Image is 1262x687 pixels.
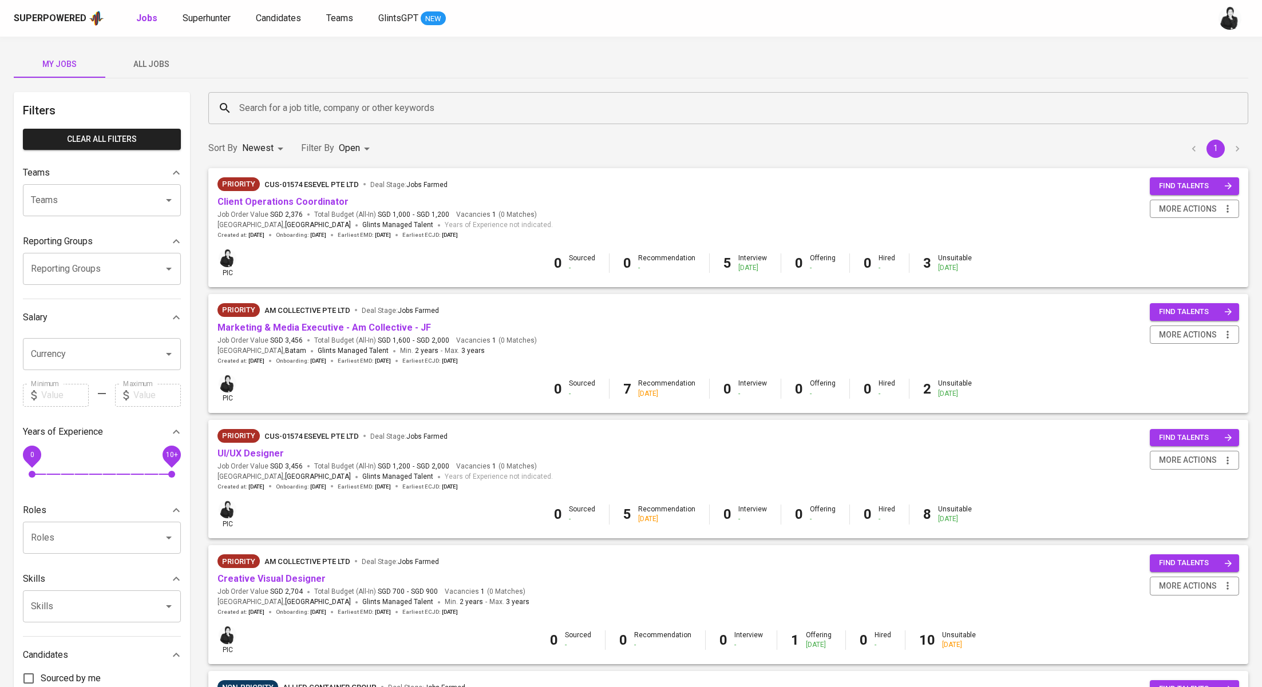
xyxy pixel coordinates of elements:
span: [DATE] [310,357,326,365]
span: Earliest ECJD : [402,231,458,239]
span: Vacancies ( 0 Matches ) [456,462,537,471]
p: Candidates [23,648,68,662]
span: 1 [490,210,496,220]
div: Candidates [23,644,181,666]
span: - [413,336,414,346]
span: Priority [217,304,260,316]
b: 0 [554,255,562,271]
div: Interview [738,505,767,524]
div: - [738,389,767,399]
b: 10 [919,632,935,648]
button: Clear All filters [23,129,181,150]
b: 5 [623,506,631,522]
span: [GEOGRAPHIC_DATA] [285,471,351,483]
span: 0 [30,450,34,458]
button: more actions [1150,451,1239,470]
span: [DATE] [375,231,391,239]
img: medwi@glints.com [219,501,236,518]
span: Onboarding : [276,608,326,616]
div: - [879,263,895,273]
div: Interview [734,630,763,650]
span: Job Order Value [217,210,303,220]
div: - [634,640,691,650]
div: Salary [23,306,181,329]
span: Max. [489,598,529,606]
span: more actions [1159,202,1217,216]
span: Jobs Farmed [406,432,448,440]
div: - [879,514,895,524]
b: 0 [554,506,562,522]
div: pic [217,248,238,278]
span: [DATE] [375,357,391,365]
span: Earliest EMD : [338,608,391,616]
img: medwi@glints.com [219,626,236,644]
span: Clear All filters [32,132,172,146]
span: [DATE] [375,608,391,616]
span: Vacancies ( 0 Matches ) [445,587,525,597]
span: Years of Experience not indicated. [445,220,553,231]
div: Hired [879,505,895,524]
div: - [565,640,591,650]
div: Hired [879,379,895,398]
div: Recommendation [634,630,691,650]
span: [GEOGRAPHIC_DATA] , [217,471,351,483]
p: Newest [242,141,274,155]
span: GlintsGPT [378,13,418,23]
span: Teams [326,13,353,23]
span: Jobs Farmed [398,307,439,315]
div: Teams [23,161,181,184]
span: Total Budget (All-In) [314,210,449,220]
span: find talents [1159,431,1232,444]
span: - [413,462,414,471]
button: Open [161,598,177,614]
p: Reporting Groups [23,235,93,248]
a: Teams [326,11,355,26]
div: - [879,389,895,399]
span: Total Budget (All-In) [314,462,449,471]
nav: pagination navigation [1183,140,1248,158]
img: medwi@glints.com [219,375,236,392]
span: more actions [1159,453,1217,467]
span: more actions [1159,579,1217,593]
span: Open [339,142,360,153]
span: My Jobs [21,57,98,72]
span: Job Order Value [217,587,303,597]
p: Roles [23,503,46,517]
div: Sourced [569,505,595,524]
b: 0 [860,632,868,648]
div: [DATE] [806,640,832,650]
button: page 1 [1206,140,1225,158]
div: Hired [879,253,895,273]
span: SGD 2,000 [417,336,449,346]
span: Earliest EMD : [338,357,391,365]
div: Roles [23,499,181,522]
div: [DATE] [938,389,972,399]
button: find talents [1150,429,1239,447]
span: SGD 1,000 [378,210,410,220]
div: Sourced [565,630,591,650]
div: Skills [23,567,181,590]
span: Priority [217,430,260,442]
input: Value [133,384,181,407]
span: [DATE] [248,483,264,491]
span: Max. [445,347,485,355]
div: Recommendation [638,253,695,273]
span: 1 [490,336,496,346]
span: find talents [1159,557,1232,570]
p: Filter By [301,141,334,155]
span: - [485,597,487,608]
div: Unsuitable [938,379,972,398]
span: 2 years [460,598,483,606]
b: 0 [723,506,731,522]
p: Years of Experience [23,425,103,439]
button: find talents [1150,303,1239,321]
b: 2 [923,381,931,397]
b: 7 [623,381,631,397]
span: [DATE] [442,483,458,491]
p: Sort By [208,141,238,155]
div: New Job received from Demand Team [217,177,260,191]
span: SGD 1,600 [378,336,410,346]
div: Newest [242,138,287,159]
button: more actions [1150,200,1239,219]
b: 0 [864,381,872,397]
